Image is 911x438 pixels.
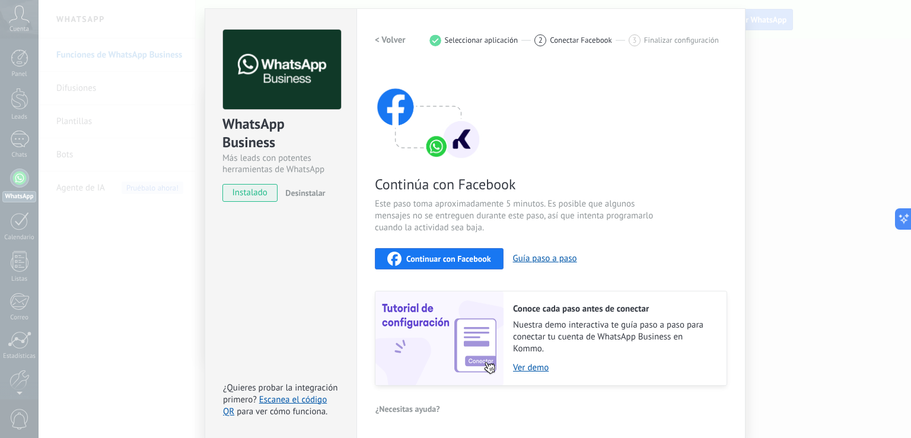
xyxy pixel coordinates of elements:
img: logo_main.png [223,30,341,110]
button: Desinstalar [281,184,325,202]
span: instalado [223,184,277,202]
div: WhatsApp Business [222,115,339,153]
h2: < Volver [375,34,406,46]
button: ¿Necesitas ayuda? [375,400,441,418]
span: ¿Necesitas ayuda? [375,405,440,413]
span: Conectar Facebook [550,36,612,45]
a: Escanea el código QR [223,394,327,417]
h2: Conoce cada paso antes de conectar [513,303,715,315]
button: Guía paso a paso [513,253,577,264]
button: < Volver [375,30,406,51]
span: Continúa con Facebook [375,175,657,193]
img: connect with facebook [375,65,482,160]
a: Ver demo [513,362,715,373]
button: Continuar con Facebook [375,248,504,269]
span: ¿Quieres probar la integración primero? [223,382,338,405]
span: Desinstalar [285,188,325,198]
span: 3 [632,35,636,45]
span: Nuestra demo interactiva te guía paso a paso para conectar tu cuenta de WhatsApp Business en Kommo. [513,319,715,355]
span: Este paso toma aproximadamente 5 minutos. Es posible que algunos mensajes no se entreguen durante... [375,198,657,234]
div: Más leads con potentes herramientas de WhatsApp [222,153,339,175]
span: Finalizar configuración [644,36,719,45]
span: para ver cómo funciona. [237,406,327,417]
span: Seleccionar aplicación [445,36,518,45]
span: 2 [539,35,543,45]
span: Continuar con Facebook [406,255,491,263]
